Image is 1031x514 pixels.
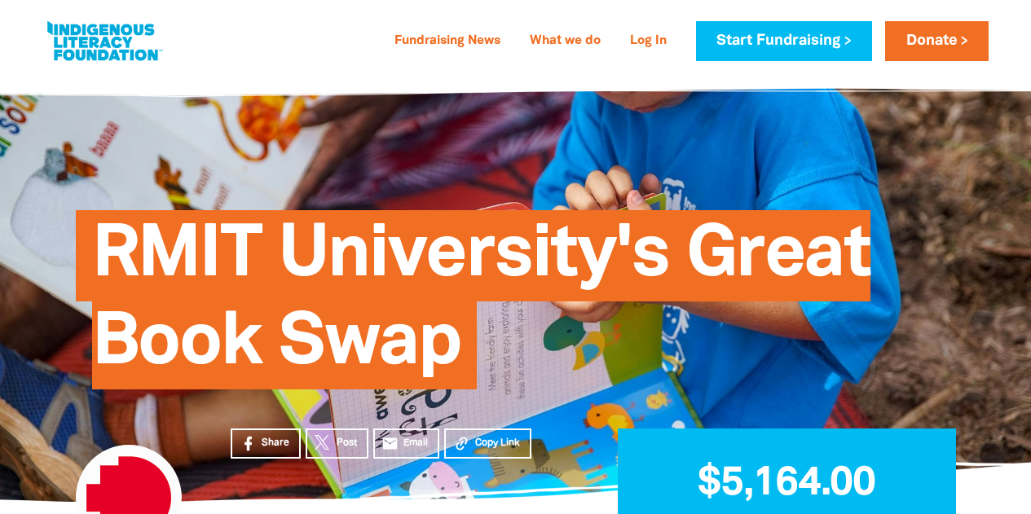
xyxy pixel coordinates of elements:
[385,29,510,55] a: Fundraising News
[373,428,440,459] a: emailEmail
[620,29,676,55] a: Log In
[885,21,988,61] a: Donate
[696,21,872,61] a: Start Fundraising
[444,428,531,459] button: Copy Link
[381,435,399,452] i: email
[475,436,520,450] span: Copy Link
[306,428,368,459] a: Post
[92,222,870,389] span: RMIT University's Great Book Swap
[698,465,875,503] span: $5,164.00
[520,29,610,55] a: What we do
[337,436,357,450] span: Post
[403,436,428,450] span: Email
[262,436,289,450] span: Share
[231,428,301,459] a: Share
